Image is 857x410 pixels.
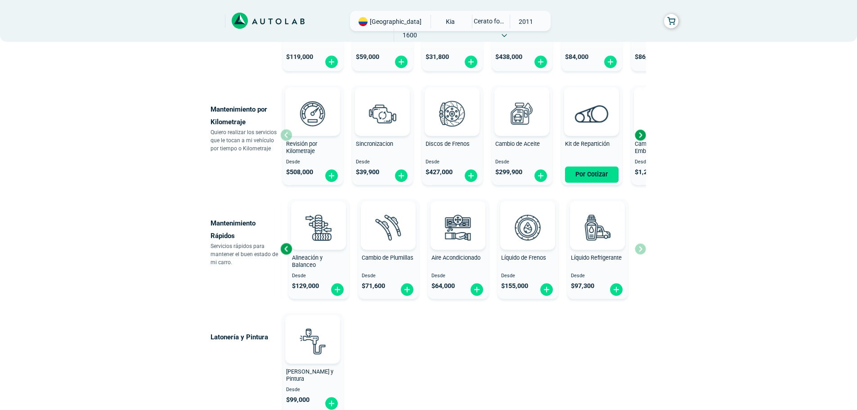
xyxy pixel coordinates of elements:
[359,17,368,26] img: Flag of COLOMBIA
[362,282,385,290] span: $ 71,600
[426,53,449,61] span: $ 31,800
[534,55,548,69] img: fi_plus-circle2.svg
[356,53,379,61] span: $ 59,000
[575,105,609,122] img: correa_de_reparticion-v3.svg
[292,273,345,279] span: Desde
[444,203,471,230] img: AD0BCuuxAAAAAElFTkSuQmCC
[495,168,522,176] span: $ 299,900
[211,128,280,153] p: Quiero realizar los servicios que le tocan a mi vehículo por tiempo o Kilometraje
[286,140,317,155] span: Revisión por Kilometraje
[211,217,280,242] p: Mantenimiento Rápidos
[356,168,379,176] span: $ 39,900
[571,282,594,290] span: $ 97,300
[633,128,647,142] div: Next slide
[211,331,280,343] p: Latonería y Pintura
[362,254,413,261] span: Cambio de Plumillas
[578,207,617,247] img: liquido_refrigerante-v3.svg
[356,140,393,147] span: Sincronizacion
[330,283,345,297] img: fi_plus-circle2.svg
[299,317,326,344] img: AD0BCuuxAAAAAElFTkSuQmCC
[635,53,658,61] span: $ 86,900
[464,55,478,69] img: fi_plus-circle2.svg
[286,53,313,61] span: $ 119,000
[539,283,554,297] img: fi_plus-circle2.svg
[356,159,409,165] span: Desde
[635,168,667,176] span: $ 1,290,000
[567,199,628,299] button: Líquido Refrigerante Desde $97,300
[495,140,540,147] span: Cambio de Aceite
[495,53,522,61] span: $ 438,000
[508,89,535,116] img: AD0BCuuxAAAAAElFTkSuQmCC
[565,167,619,183] button: Por Cotizar
[292,282,319,290] span: $ 129,000
[324,55,339,69] img: fi_plus-circle2.svg
[501,282,528,290] span: $ 155,000
[631,85,692,185] button: Cambio de Kit de Embrague Desde $1,290,000
[470,283,484,297] img: fi_plus-circle2.svg
[431,282,455,290] span: $ 64,000
[514,203,541,230] img: AD0BCuuxAAAAAElFTkSuQmCC
[292,254,323,269] span: Alineación y Balanceo
[286,168,313,176] span: $ 508,000
[431,273,485,279] span: Desde
[286,368,333,383] span: [PERSON_NAME] y Pintura
[508,207,547,247] img: liquido_frenos-v3.svg
[584,203,611,230] img: AD0BCuuxAAAAAElFTkSuQmCC
[293,94,332,133] img: revision_por_kilometraje-v3.svg
[369,89,396,116] img: AD0BCuuxAAAAAElFTkSuQmCC
[362,273,415,279] span: Desde
[358,199,419,299] button: Cambio de Plumillas Desde $71,600
[435,15,467,28] span: KIA
[510,15,542,28] span: 2011
[279,242,293,256] div: Previous slide
[565,140,610,147] span: Kit de Repartición
[400,283,414,297] img: fi_plus-circle2.svg
[286,396,310,404] span: $ 99,000
[363,94,402,133] img: sincronizacion-v3.svg
[426,168,453,176] span: $ 427,000
[283,85,343,185] button: Revisión por Kilometraje Desde $508,000
[394,28,426,42] span: 1600
[502,94,542,133] img: cambio_de_aceite-v3.svg
[472,15,504,27] span: CERATO FORTE
[368,207,408,247] img: plumillas-v3.svg
[211,103,280,128] p: Mantenimiento por Kilometraje
[431,254,480,261] span: Aire Acondicionado
[375,203,402,230] img: AD0BCuuxAAAAAElFTkSuQmCC
[305,203,332,230] img: AD0BCuuxAAAAAElFTkSuQmCC
[635,159,688,165] span: Desde
[642,94,681,133] img: kit_de_embrague-v3.svg
[501,254,546,261] span: Líquido de Frenos
[293,321,332,361] img: latoneria_y_pintura-v3.svg
[426,159,479,165] span: Desde
[299,89,326,116] img: AD0BCuuxAAAAAElFTkSuQmCC
[635,140,678,155] span: Cambio de Kit de Embrague
[438,207,478,247] img: aire_acondicionado-v3.svg
[394,169,408,183] img: fi_plus-circle2.svg
[288,199,349,299] button: Alineación y Balanceo Desde $129,000
[324,169,339,183] img: fi_plus-circle2.svg
[603,55,618,69] img: fi_plus-circle2.svg
[299,207,338,247] img: alineacion_y_balanceo-v3.svg
[561,85,622,185] button: Kit de Repartición Por Cotizar
[370,17,422,26] span: [GEOGRAPHIC_DATA]
[464,169,478,183] img: fi_plus-circle2.svg
[495,159,549,165] span: Desde
[428,199,489,299] button: Aire Acondicionado Desde $64,000
[534,169,548,183] img: fi_plus-circle2.svg
[211,242,280,266] p: Servicios rápidos para mantener el buen estado de mi carro.
[286,387,340,393] span: Desde
[352,85,413,185] button: Sincronizacion Desde $39,900
[439,89,466,116] img: AD0BCuuxAAAAAElFTkSuQmCC
[578,89,605,116] img: AD0BCuuxAAAAAElFTkSuQmCC
[609,283,624,297] img: fi_plus-circle2.svg
[422,85,483,185] button: Discos de Frenos Desde $427,000
[571,254,622,261] span: Líquido Refrigerante
[565,53,588,61] span: $ 84,000
[394,55,408,69] img: fi_plus-circle2.svg
[501,273,555,279] span: Desde
[432,94,472,133] img: frenos2-v3.svg
[286,159,340,165] span: Desde
[498,199,558,299] button: Líquido de Frenos Desde $155,000
[492,85,552,185] button: Cambio de Aceite Desde $299,900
